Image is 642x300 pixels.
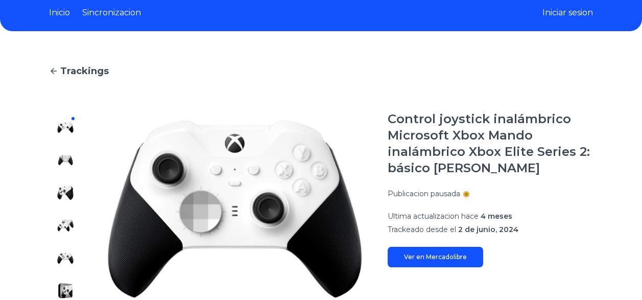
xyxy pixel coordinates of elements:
[388,225,456,234] span: Trackeado desde el
[542,7,593,19] button: Iniciar sesion
[481,212,512,221] span: 4 meses
[49,7,70,19] a: Inicio
[60,64,109,78] span: Trackings
[57,283,74,299] img: Control joystick inalámbrico Microsoft Xbox Mando inalámbrico Xbox Elite Series 2: básico blanco
[388,212,479,221] span: Ultima actualizacion hace
[57,217,74,234] img: Control joystick inalámbrico Microsoft Xbox Mando inalámbrico Xbox Elite Series 2: básico blanco
[49,64,593,78] a: Trackings
[57,184,74,201] img: Control joystick inalámbrico Microsoft Xbox Mando inalámbrico Xbox Elite Series 2: básico blanco
[388,111,593,176] h1: Control joystick inalámbrico Microsoft Xbox Mando inalámbrico Xbox Elite Series 2: básico [PERSON...
[388,189,460,199] p: Publicacion pausada
[57,250,74,266] img: Control joystick inalámbrico Microsoft Xbox Mando inalámbrico Xbox Elite Series 2: básico blanco
[82,7,141,19] a: Sincronizacion
[388,247,483,267] a: Ver en Mercadolibre
[458,225,518,234] span: 2 de junio, 2024
[57,152,74,168] img: Control joystick inalámbrico Microsoft Xbox Mando inalámbrico Xbox Elite Series 2: básico blanco
[57,119,74,135] img: Control joystick inalámbrico Microsoft Xbox Mando inalámbrico Xbox Elite Series 2: básico blanco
